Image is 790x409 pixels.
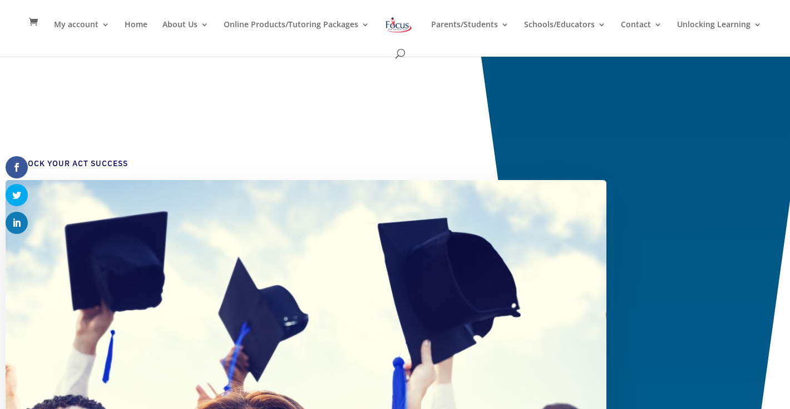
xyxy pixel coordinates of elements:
[125,21,147,47] a: Home
[11,158,590,175] h4: Unlock Your ACT Success
[524,21,606,47] a: Schools/Educators
[431,21,509,47] a: Parents/Students
[54,21,110,47] a: My account
[162,21,209,47] a: About Us
[621,21,662,47] a: Contact
[384,15,413,35] img: Focus on Learning
[224,21,369,47] a: Online Products/Tutoring Packages
[677,21,762,47] a: Unlocking Learning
